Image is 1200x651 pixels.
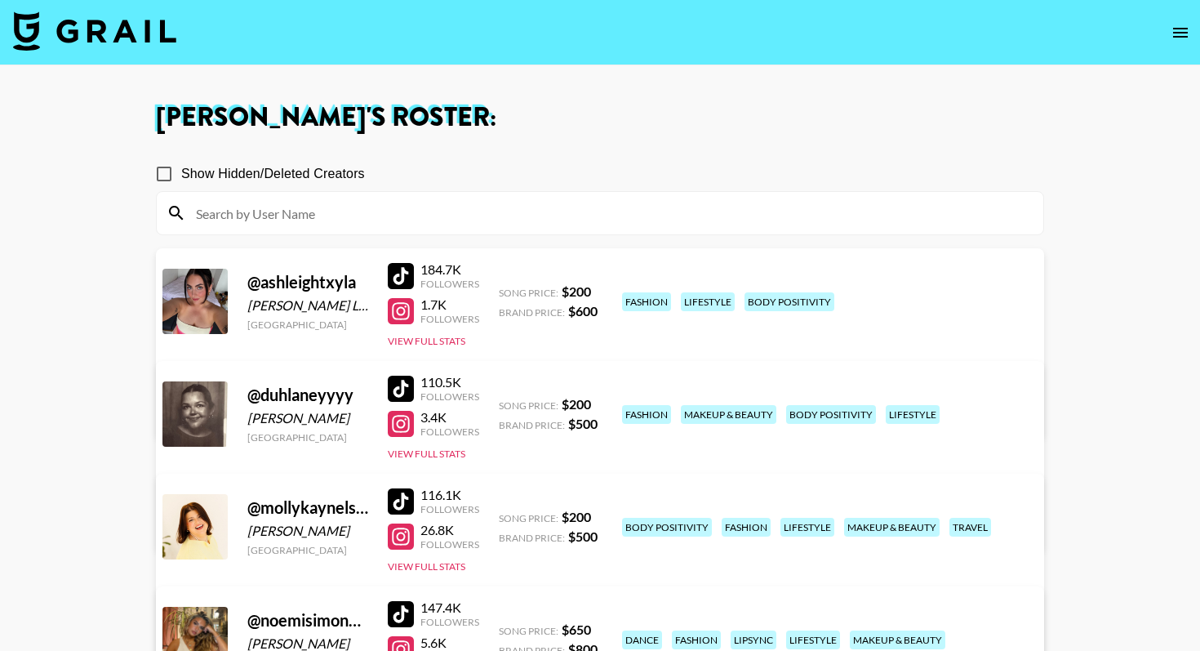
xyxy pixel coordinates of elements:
span: Song Price: [499,287,558,299]
div: travel [949,518,991,537]
div: lipsync [731,631,776,649]
span: Brand Price: [499,419,565,431]
div: 1.7K [420,297,479,313]
span: Show Hidden/Deleted Creators [181,164,365,184]
div: fashion [672,631,721,649]
h1: [PERSON_NAME] 's Roster: [156,105,1044,131]
span: Song Price: [499,625,558,637]
div: 3.4K [420,409,479,426]
strong: $ 600 [568,303,598,319]
div: lifestyle [780,518,834,537]
strong: $ 500 [568,416,598,431]
span: Song Price: [499,512,558,524]
button: open drawer [1164,16,1197,49]
div: fashion [622,405,671,424]
strong: $ 200 [562,283,591,299]
strong: $ 200 [562,509,591,524]
div: body positivity [786,405,876,424]
div: @ ashleightxyla [247,272,368,292]
div: makeup & beauty [681,405,776,424]
div: Followers [420,426,479,438]
div: Followers [420,616,479,628]
div: lifestyle [886,405,940,424]
div: dance [622,631,662,649]
div: body positivity [622,518,712,537]
div: Followers [420,503,479,515]
strong: $ 500 [568,528,598,544]
div: makeup & beauty [844,518,940,537]
strong: $ 200 [562,396,591,412]
div: Followers [420,278,479,290]
img: Grail Talent [13,11,176,51]
div: [PERSON_NAME] [247,523,368,539]
span: Brand Price: [499,532,565,544]
div: 184.7K [420,261,479,278]
button: View Full Stats [388,335,465,347]
div: 116.1K [420,487,479,503]
div: 5.6K [420,635,479,651]
div: [PERSON_NAME] [247,410,368,426]
div: [GEOGRAPHIC_DATA] [247,431,368,444]
div: fashion [722,518,771,537]
div: [GEOGRAPHIC_DATA] [247,319,368,331]
div: @ duhlaneyyyy [247,385,368,405]
div: 110.5K [420,374,479,390]
div: 26.8K [420,522,479,538]
div: @ noemisimoncouceiro [247,610,368,631]
div: Followers [420,538,479,551]
span: Song Price: [499,399,558,412]
div: @ mollykaynelson [247,497,368,518]
button: View Full Stats [388,448,465,460]
div: lifestyle [681,292,735,311]
div: lifestyle [786,631,840,649]
div: [PERSON_NAME] Lusetich-[PERSON_NAME] [247,297,368,314]
div: body positivity [744,292,834,311]
div: Followers [420,313,479,325]
input: Search by User Name [186,200,1033,226]
div: fashion [622,292,671,311]
div: 147.4K [420,600,479,616]
button: View Full Stats [388,560,465,573]
div: makeup & beauty [850,631,945,649]
div: Followers [420,390,479,403]
span: Brand Price: [499,306,565,319]
strong: $ 650 [562,622,591,637]
div: [GEOGRAPHIC_DATA] [247,544,368,556]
